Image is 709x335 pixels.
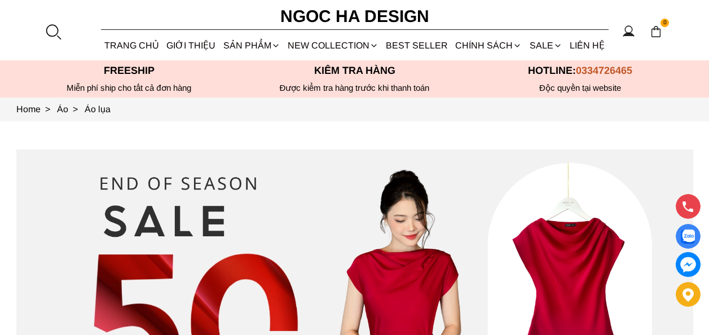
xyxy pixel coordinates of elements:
a: NEW COLLECTION [284,30,382,60]
a: GIỚI THIỆU [163,30,219,60]
a: TRANG CHỦ [101,30,163,60]
h6: Độc quyền tại website [468,83,693,93]
a: Link to Home [16,104,57,114]
span: > [68,104,82,114]
a: BEST SELLER [382,30,452,60]
div: SẢN PHẨM [219,30,284,60]
a: Link to Áo [57,104,85,114]
div: Miễn phí ship cho tất cả đơn hàng [16,83,242,93]
a: Ngoc Ha Design [270,3,439,30]
span: > [41,104,55,114]
span: 0334726465 [576,65,632,76]
span: 0 [660,19,670,28]
img: img-CART-ICON-ksit0nf1 [650,25,662,38]
p: Hotline: [468,65,693,77]
a: messenger [676,252,701,277]
img: Display image [681,230,695,244]
a: LIÊN HỆ [566,30,608,60]
a: Link to Áo lụa [85,104,111,114]
p: Freeship [16,65,242,77]
font: Kiểm tra hàng [314,65,395,76]
a: SALE [526,30,566,60]
a: Display image [676,224,701,249]
p: Được kiểm tra hàng trước khi thanh toán [242,83,468,93]
div: Chính sách [452,30,526,60]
